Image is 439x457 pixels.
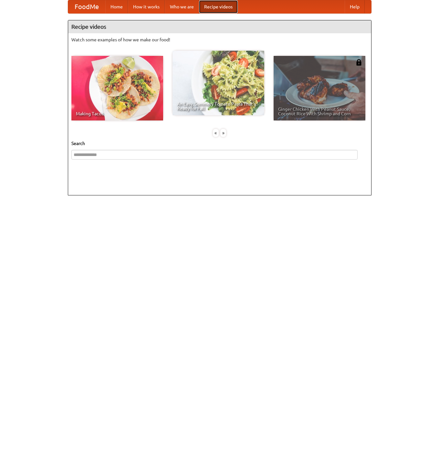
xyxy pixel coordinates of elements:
img: 483408.png [356,59,362,66]
a: Help [345,0,365,13]
span: An Easy, Summery Tomato Pasta That's Ready for Fall [177,102,260,111]
h4: Recipe videos [68,20,371,33]
a: How it works [128,0,165,13]
p: Watch some examples of how we make our food! [71,36,368,43]
a: Home [105,0,128,13]
a: Who we are [165,0,199,13]
div: « [213,129,219,137]
h5: Search [71,140,368,147]
div: » [220,129,226,137]
a: Recipe videos [199,0,238,13]
a: Making Tacos [71,56,163,120]
a: An Easy, Summery Tomato Pasta That's Ready for Fall [172,51,264,115]
span: Making Tacos [76,111,159,116]
a: FoodMe [68,0,105,13]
